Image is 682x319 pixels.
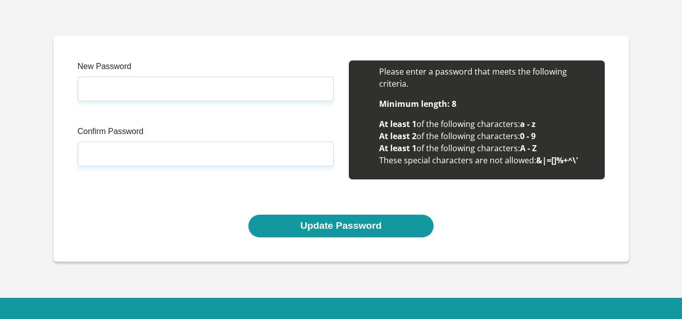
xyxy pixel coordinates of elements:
[78,60,334,77] label: New Password
[379,131,416,142] b: At least 2
[520,118,536,130] b: a - z
[78,125,334,142] label: Confirm Password
[379,118,595,130] li: of the following characters:
[536,155,578,166] b: &|=[]%+^\'
[248,215,434,237] button: Update Password
[379,130,595,142] li: of the following characters:
[379,118,416,130] b: At least 1
[520,143,537,154] b: A - Z
[520,131,536,142] b: 0 - 9
[78,77,334,101] input: Enter new Password
[379,66,595,90] li: Please enter a password that meets the following criteria.
[379,154,595,166] li: These special characters are not allowed:
[379,142,595,154] li: of the following characters:
[379,143,416,154] b: At least 1
[379,98,456,109] b: Minimum length: 8
[78,142,334,166] input: Confirm Password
